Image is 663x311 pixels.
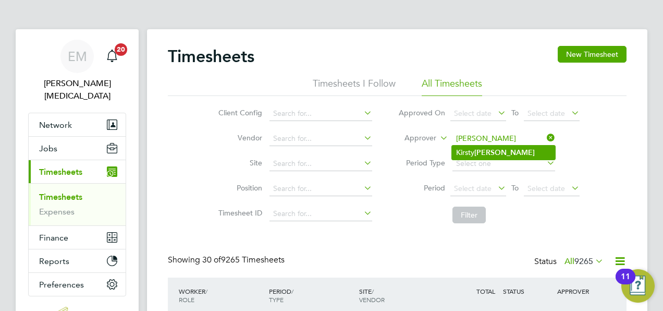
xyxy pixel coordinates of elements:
[215,133,262,142] label: Vendor
[621,277,630,290] div: 11
[39,143,57,153] span: Jobs
[454,109,492,118] span: Select date
[215,208,262,218] label: Timesheet ID
[266,282,357,309] div: PERIOD
[269,106,372,121] input: Search for...
[68,50,87,63] span: EM
[269,157,372,171] input: Search for...
[534,255,606,269] div: Status
[359,295,385,304] span: VENDOR
[168,255,287,266] div: Showing
[215,183,262,193] label: Position
[29,183,126,225] div: Timesheets
[39,256,69,266] span: Reports
[202,255,221,265] span: 30 of
[389,133,436,143] label: Approver
[28,40,126,102] a: EM[PERSON_NAME][MEDICAL_DATA]
[454,184,492,193] span: Select date
[621,269,655,303] button: Open Resource Center, 11 new notifications
[398,158,445,168] label: Period Type
[527,184,565,193] span: Select date
[558,46,627,63] button: New Timesheet
[39,192,82,202] a: Timesheets
[202,255,285,265] span: 9265 Timesheets
[269,182,372,196] input: Search for...
[574,256,593,267] span: 9265
[422,77,482,96] li: All Timesheets
[269,207,372,221] input: Search for...
[168,46,254,67] h2: Timesheets
[29,137,126,160] button: Jobs
[452,157,555,171] input: Select one
[500,282,555,301] div: STATUS
[452,131,555,146] input: Search for...
[102,40,122,73] a: 20
[29,113,126,136] button: Network
[527,109,565,118] span: Select date
[452,207,486,223] button: Filter
[39,280,84,290] span: Preferences
[555,282,609,301] div: APPROVER
[215,158,262,168] label: Site
[29,226,126,249] button: Finance
[564,256,604,267] label: All
[313,77,396,96] li: Timesheets I Follow
[372,287,374,295] span: /
[29,249,126,272] button: Reports
[269,295,284,304] span: TYPE
[357,282,447,309] div: SITE
[476,287,495,295] span: TOTAL
[291,287,293,295] span: /
[452,146,555,160] li: Kirsty
[205,287,207,295] span: /
[39,120,72,130] span: Network
[474,148,535,157] b: [PERSON_NAME]
[269,131,372,146] input: Search for...
[215,108,262,117] label: Client Config
[115,43,127,56] span: 20
[176,282,266,309] div: WORKER
[39,233,68,243] span: Finance
[179,295,194,304] span: ROLE
[29,273,126,296] button: Preferences
[508,181,522,195] span: To
[398,108,445,117] label: Approved On
[28,77,126,102] span: Ella Muse
[398,183,445,193] label: Period
[508,106,522,119] span: To
[39,167,82,177] span: Timesheets
[29,160,126,183] button: Timesheets
[39,207,75,217] a: Expenses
